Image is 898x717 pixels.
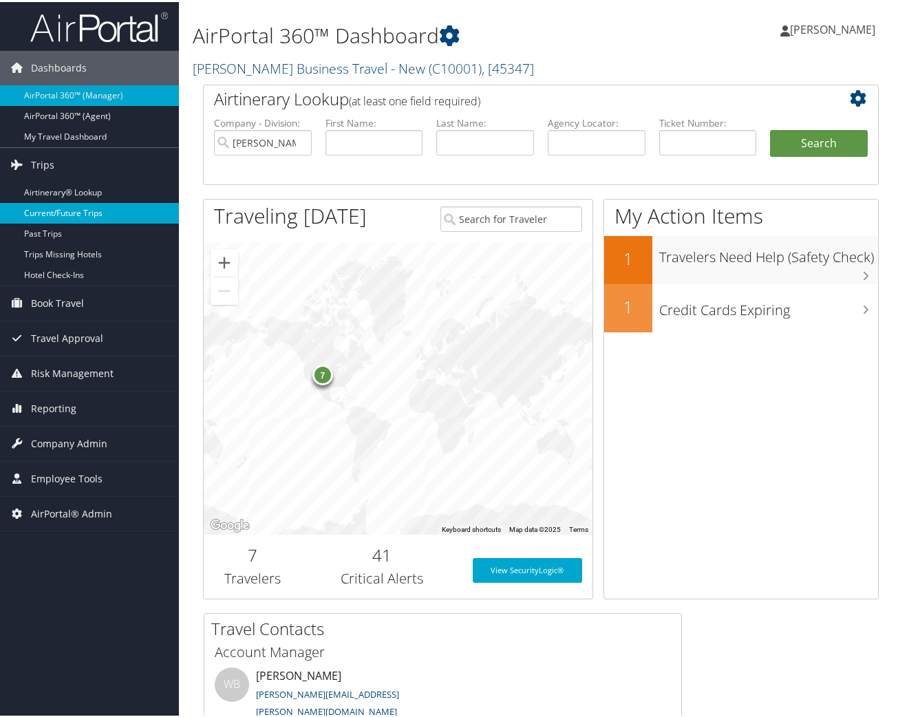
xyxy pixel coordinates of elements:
span: (at least one field required) [349,92,480,107]
span: Travel Approval [31,319,103,354]
img: Google [207,515,253,533]
h2: 1 [604,293,652,317]
input: Search for Traveler [440,204,581,230]
div: 7 [312,363,333,383]
div: WB [215,665,249,700]
h2: 41 [311,542,452,565]
label: First Name: [325,114,423,128]
button: Zoom in [211,247,238,275]
h2: Airtinerary Lookup [214,85,811,109]
span: [PERSON_NAME] [790,20,875,35]
label: Company - Division: [214,114,312,128]
h3: Travelers Need Help (Safety Check) [659,239,878,265]
h1: Traveling [DATE] [214,200,367,228]
button: Zoom out [211,275,238,303]
a: [PERSON_NAME] Business Travel - New [193,57,534,76]
span: Risk Management [31,354,114,389]
h2: 1 [604,245,652,268]
button: Keyboard shortcuts [442,523,501,533]
h3: Critical Alerts [311,567,452,586]
h1: AirPortal 360™ Dashboard [193,19,657,48]
a: 1Credit Cards Expiring [604,282,878,330]
a: 1Travelers Need Help (Safety Check) [604,234,878,282]
label: Agency Locator: [548,114,645,128]
span: , [ 45347 ] [482,57,534,76]
h3: Credit Cards Expiring [659,292,878,318]
h2: 7 [214,542,290,565]
a: View SecurityLogic® [473,556,581,581]
a: [PERSON_NAME][EMAIL_ADDRESS][PERSON_NAME][DOMAIN_NAME] [256,686,399,716]
h1: My Action Items [604,200,878,228]
span: Reporting [31,389,76,424]
h3: Travelers [214,567,290,586]
span: Map data ©2025 [509,524,561,531]
span: Trips [31,146,54,180]
a: Open this area in Google Maps (opens a new window) [207,515,253,533]
h2: Travel Contacts [211,615,681,639]
label: Ticket Number: [659,114,757,128]
a: Terms (opens in new tab) [569,524,588,531]
span: Book Travel [31,284,84,319]
button: Search [770,128,868,156]
label: Last Name: [436,114,534,128]
img: airportal-logo.png [30,9,168,41]
a: [PERSON_NAME] [780,7,889,48]
h3: Account Manager [215,641,671,660]
span: Dashboards [31,49,87,83]
span: ( C10001 ) [429,57,482,76]
span: Company Admin [31,425,107,459]
span: Employee Tools [31,460,103,494]
span: AirPortal® Admin [31,495,112,529]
